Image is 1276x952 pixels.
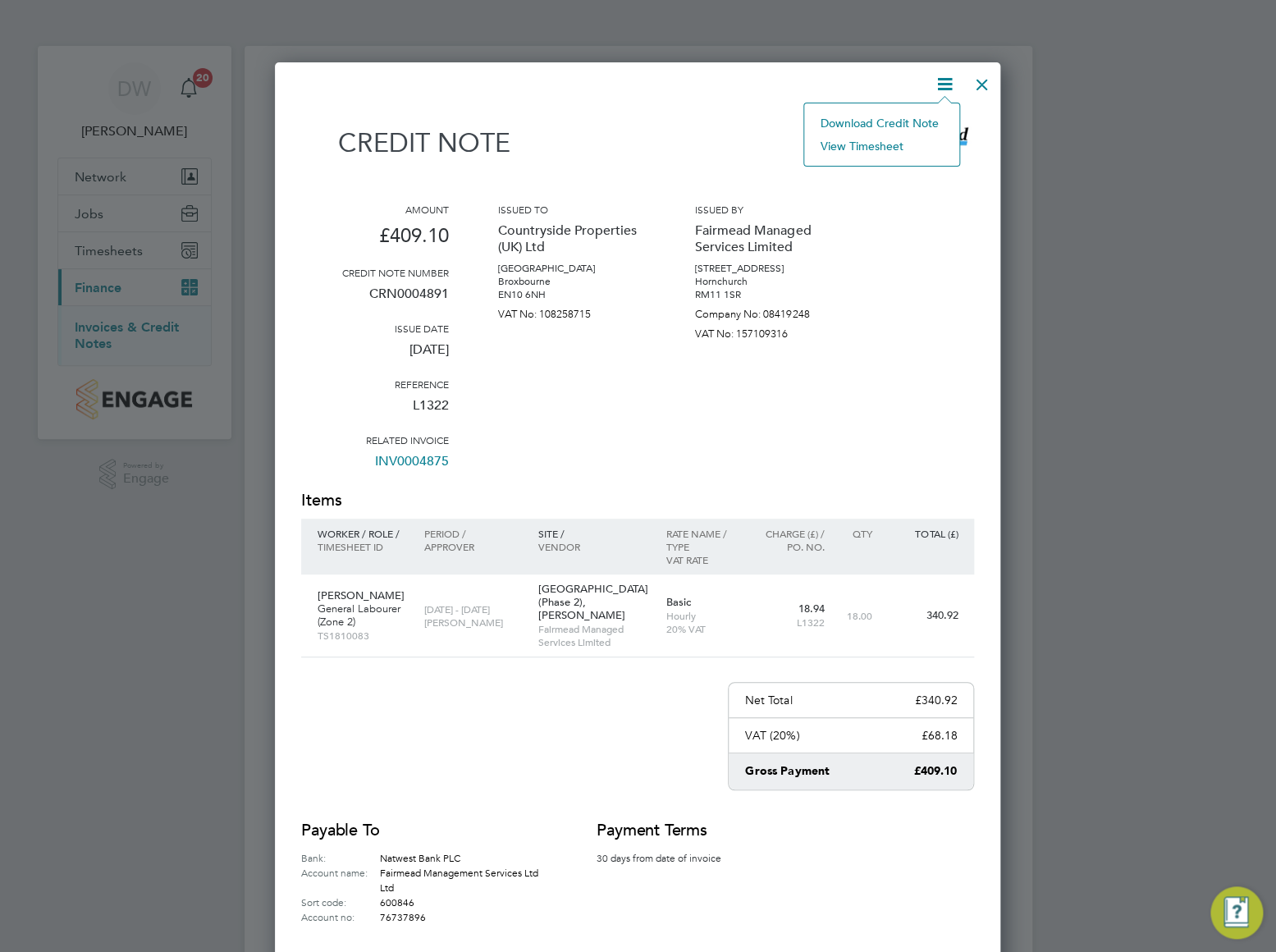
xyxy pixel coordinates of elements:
[380,866,538,894] span: Fairmead Management Services Ltd Ltd
[301,895,380,909] label: Sort code:
[753,540,825,553] p: Po. No.
[841,609,871,622] p: 18.00
[812,135,951,158] li: View timesheet
[498,216,646,262] p: Countryside Properties (UK) Ltd
[498,301,646,321] p: VAT No: 108258715
[695,262,843,275] p: [STREET_ADDRESS]
[301,378,449,391] h3: Reference
[301,279,449,322] p: CRN0004891
[538,583,650,622] p: [GEOGRAPHIC_DATA] (Phase 2), [PERSON_NAME]
[753,616,825,629] p: L1322
[841,527,871,540] p: QTY
[301,819,547,842] h2: Payable to
[301,433,449,446] h3: Related invoice
[913,763,957,780] p: £409.10
[318,589,407,602] p: [PERSON_NAME]
[301,909,380,924] label: Account no:
[666,596,738,609] p: Basic
[753,527,825,540] p: Charge (£) /
[424,540,522,553] p: Approver
[812,112,951,135] li: Download Credit Note
[888,609,958,622] p: 340.92
[318,527,407,540] p: Worker / Role /
[538,622,650,648] p: Fairmead Managed Services Limited
[301,391,449,433] p: L1322
[538,540,650,553] p: Vendor
[301,489,974,512] h2: Items
[318,602,407,629] p: General Labourer (Zone 2)
[498,262,646,275] p: [GEOGRAPHIC_DATA]
[301,850,380,865] label: Bank:
[498,275,646,288] p: Broxbourne
[888,527,958,540] p: Total (£)
[745,763,830,780] p: Gross Payment
[380,895,414,909] span: 600846
[318,629,407,642] p: TS1810083
[380,851,460,864] span: Natwest Bank PLC
[301,203,449,216] h3: Amount
[753,602,825,616] p: 18.94
[301,127,510,158] h1: Credit note
[597,819,744,842] h2: Payment terms
[424,527,522,540] p: Period /
[597,850,744,865] p: 30 days from date of invoice
[695,203,843,216] h3: Issued by
[921,728,957,743] p: £68.18
[301,865,380,895] label: Account name:
[695,275,843,288] p: Hornchurch
[695,321,843,341] p: VAT No: 157109316
[498,203,646,216] h3: Issued to
[318,540,407,553] p: Timesheet ID
[538,527,650,540] p: Site /
[380,910,426,923] span: 76737896
[301,266,449,279] h3: Credit note number
[498,288,646,301] p: EN10 6NH
[666,553,738,566] p: VAT rate
[914,693,957,707] p: £340.92
[301,216,449,266] p: £409.10
[301,335,449,378] p: [DATE]
[375,446,449,489] a: INV0004875
[1210,886,1263,939] button: Engage Resource Center
[424,602,522,616] p: [DATE] - [DATE]
[666,527,738,553] p: Rate name / type
[695,216,843,262] p: Fairmead Managed Services Limited
[301,322,449,335] h3: Issue date
[695,301,843,321] p: Company No: 08419248
[745,728,799,743] p: VAT (20%)
[666,622,738,635] p: 20% VAT
[424,616,522,629] p: [PERSON_NAME]
[745,693,792,707] p: Net Total
[666,609,738,622] p: Hourly
[695,288,843,301] p: RM11 1SR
